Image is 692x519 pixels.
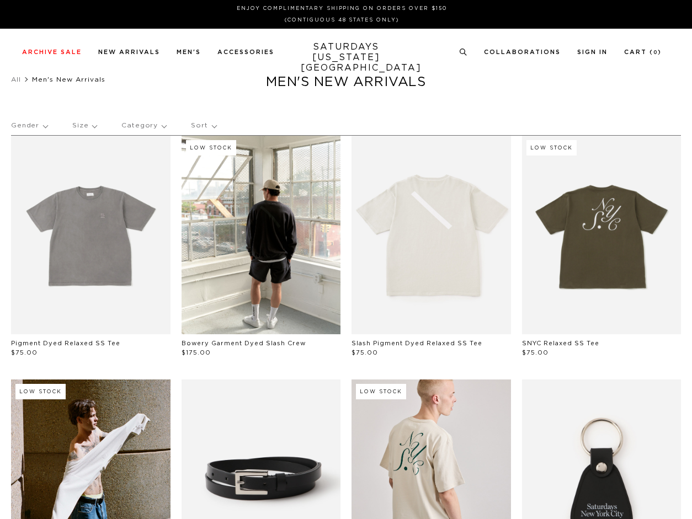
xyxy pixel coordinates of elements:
p: Category [121,113,166,138]
span: $75.00 [522,350,549,356]
p: Enjoy Complimentary Shipping on Orders Over $150 [26,4,657,13]
a: Collaborations [484,49,561,55]
a: SATURDAYS[US_STATE][GEOGRAPHIC_DATA] [301,42,392,73]
a: Cart (0) [624,49,662,55]
a: All [11,76,21,83]
a: Accessories [217,49,274,55]
div: Low Stock [526,140,577,156]
a: Men's [177,49,201,55]
p: (Contiguous 48 States Only) [26,16,657,24]
p: Gender [11,113,47,138]
p: Sort [191,113,216,138]
span: Men's New Arrivals [32,76,105,83]
span: $75.00 [352,350,378,356]
a: Sign In [577,49,608,55]
a: Slash Pigment Dyed Relaxed SS Tee [352,340,482,346]
a: Pigment Dyed Relaxed SS Tee [11,340,120,346]
div: Low Stock [15,384,66,399]
a: New Arrivals [98,49,160,55]
a: SNYC Relaxed SS Tee [522,340,599,346]
a: Archive Sale [22,49,82,55]
span: $175.00 [182,350,211,356]
span: $75.00 [11,350,38,356]
div: Low Stock [186,140,236,156]
a: Bowery Garment Dyed Slash Crew [182,340,306,346]
p: Size [72,113,97,138]
small: 0 [653,50,658,55]
div: Low Stock [356,384,406,399]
